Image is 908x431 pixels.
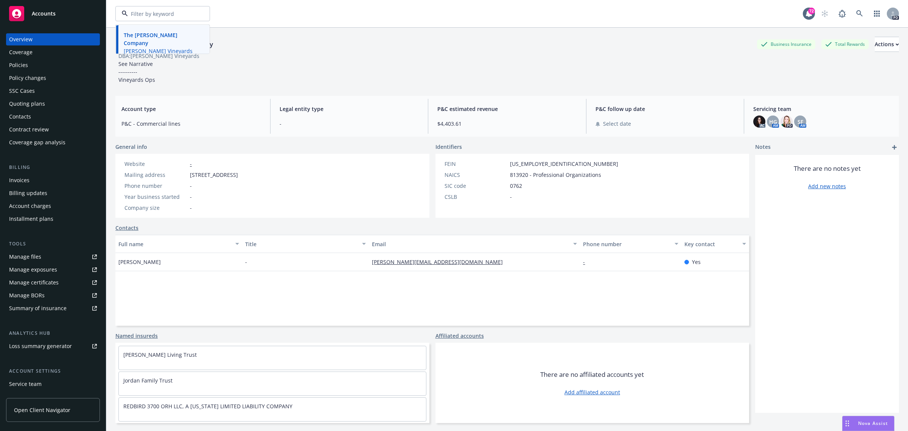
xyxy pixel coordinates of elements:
div: Company size [124,204,187,212]
div: Billing [6,164,100,171]
a: Manage certificates [6,276,100,289]
div: Manage BORs [9,289,45,301]
div: Policy changes [9,72,46,84]
a: Contacts [115,224,138,232]
div: Quoting plans [9,98,45,110]
a: Policy changes [6,72,100,84]
span: - [190,193,192,201]
div: Account settings [6,367,100,375]
div: Full name [118,240,231,248]
span: There are no affiliated accounts yet [540,370,644,379]
button: Email [369,235,580,253]
div: CSLB [445,193,507,201]
div: Email [372,240,569,248]
button: Phone number [580,235,681,253]
div: Phone number [583,240,670,248]
div: Key contact [684,240,738,248]
a: Loss summary generator [6,340,100,352]
div: Summary of insurance [9,302,67,314]
input: Filter by keyword [128,10,194,18]
strong: The [PERSON_NAME] Company [124,31,177,47]
span: Manage exposures [6,264,100,276]
span: There are no notes yet [794,164,861,173]
a: Coverage gap analysis [6,136,100,148]
div: Mailing address [124,171,187,179]
div: Sales relationships [9,391,57,403]
span: [PERSON_NAME] [118,258,161,266]
a: Report a Bug [835,6,850,21]
a: Contract review [6,123,100,136]
a: Summary of insurance [6,302,100,314]
span: 813920 - Professional Organizations [510,171,601,179]
button: Nova Assist [842,416,894,431]
div: Invoices [9,174,30,186]
span: [PERSON_NAME] Vineyards [124,47,200,55]
span: Yes [692,258,701,266]
div: Drag to move [843,416,852,431]
a: Policies [6,59,100,71]
span: Account type [121,105,261,113]
div: Phone number [124,182,187,190]
a: - [583,258,591,265]
a: Jordan Family Trust [123,377,173,384]
div: Coverage [9,46,33,58]
div: Policies [9,59,28,71]
div: Coverage gap analysis [9,136,65,148]
a: Add new notes [808,182,846,190]
button: Actions [875,37,899,52]
a: Overview [6,33,100,45]
span: - [190,204,192,212]
span: HG [769,118,777,126]
div: Manage files [9,251,41,263]
a: Named insureds [115,332,158,340]
a: Search [852,6,867,21]
span: - [245,258,247,266]
a: Installment plans [6,213,100,225]
div: Contract review [9,123,49,136]
a: add [890,143,899,152]
span: Accounts [32,11,56,17]
a: Service team [6,378,100,390]
a: [PERSON_NAME] Living Trust [123,351,197,358]
div: SIC code [445,182,507,190]
span: [STREET_ADDRESS] [190,171,238,179]
span: - [510,193,512,201]
div: Tools [6,240,100,248]
button: Title [242,235,369,253]
img: photo [753,116,765,128]
div: FEIN [445,160,507,168]
div: Overview [9,33,33,45]
div: DBA: [PERSON_NAME] Vineyards [118,52,199,60]
div: Loss summary generator [9,340,72,352]
a: [PERSON_NAME][EMAIL_ADDRESS][DOMAIN_NAME] [372,258,509,265]
a: Start snowing [817,6,832,21]
span: Open Client Navigator [14,406,70,414]
div: Manage certificates [9,276,59,289]
div: Actions [875,37,899,52]
span: P&C estimated revenue [437,105,577,113]
a: Switch app [869,6,885,21]
a: Manage BORs [6,289,100,301]
div: Total Rewards [821,39,869,49]
div: Title [245,240,358,248]
span: [US_EMPLOYER_IDENTIFICATION_NUMBER] [510,160,618,168]
a: Account charges [6,200,100,212]
a: Invoices [6,174,100,186]
div: 72 [808,8,815,14]
img: photo [781,116,793,128]
a: Contacts [6,111,100,123]
a: REDBIRD 3700 ORH LLC, A [US_STATE] LIMITED LIABILITY COMPANY [123,403,292,410]
div: Installment plans [9,213,53,225]
span: Legal entity type [280,105,419,113]
span: General info [115,143,147,151]
button: Key contact [681,235,749,253]
div: Business Insurance [757,39,815,49]
div: SSC Cases [9,85,35,97]
span: Nova Assist [858,420,888,426]
a: SSC Cases [6,85,100,97]
span: $4,403.61 [437,120,577,128]
span: Select date [603,120,631,128]
div: Contacts [9,111,31,123]
div: Account charges [9,200,51,212]
span: SF [798,118,803,126]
